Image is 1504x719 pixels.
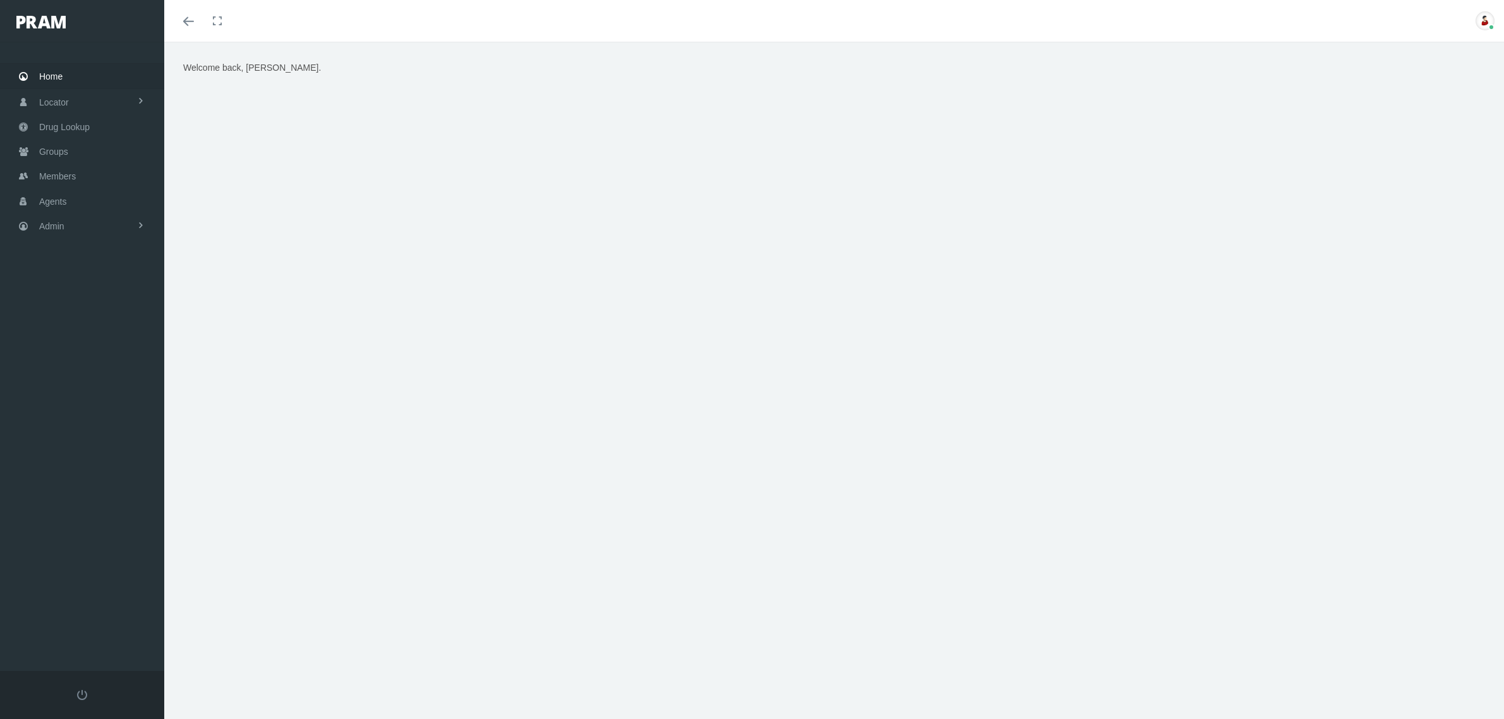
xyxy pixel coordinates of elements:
[39,214,64,238] span: Admin
[16,16,66,28] img: PRAM_20_x_78.png
[39,190,67,214] span: Agents
[1476,11,1495,30] img: S_Profile_Picture_701.jpg
[39,115,90,139] span: Drug Lookup
[183,63,321,73] span: Welcome back, [PERSON_NAME].
[39,90,69,114] span: Locator
[39,64,63,88] span: Home
[39,140,68,164] span: Groups
[39,164,76,188] span: Members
